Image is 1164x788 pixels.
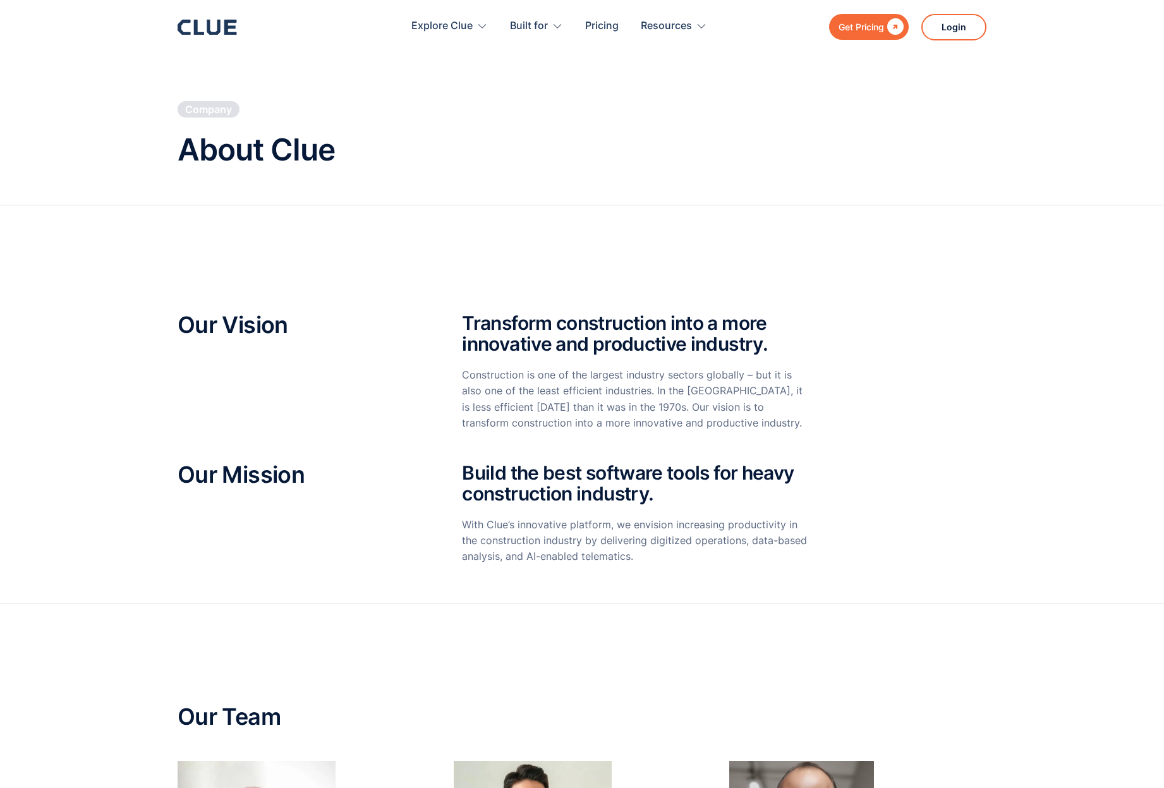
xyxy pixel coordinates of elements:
a: Get Pricing [829,14,909,40]
div: Explore Clue [411,6,473,46]
h2: Build the best software tools for heavy construction industry. [462,463,809,504]
p: Construction is one of the largest industry sectors globally – but it is also one of the least ef... [462,367,809,431]
div: Get Pricing [839,19,884,35]
h1: About Clue [178,133,335,167]
div: Explore Clue [411,6,488,46]
p: With Clue’s innovative platform, we envision increasing productivity in the construction industry... [462,517,809,565]
a: Login [921,14,986,40]
div: Built for [510,6,563,46]
div:  [884,19,904,35]
div: Resources [641,6,692,46]
h2: Our Mission [178,463,424,488]
div: Built for [510,6,548,46]
a: Pricing [585,6,619,46]
h2: Our Vision [178,313,424,338]
h2: Our Team [178,705,986,730]
div: Company [185,102,232,116]
h2: Transform construction into a more innovative and productive industry. [462,313,809,355]
div: Resources [641,6,707,46]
